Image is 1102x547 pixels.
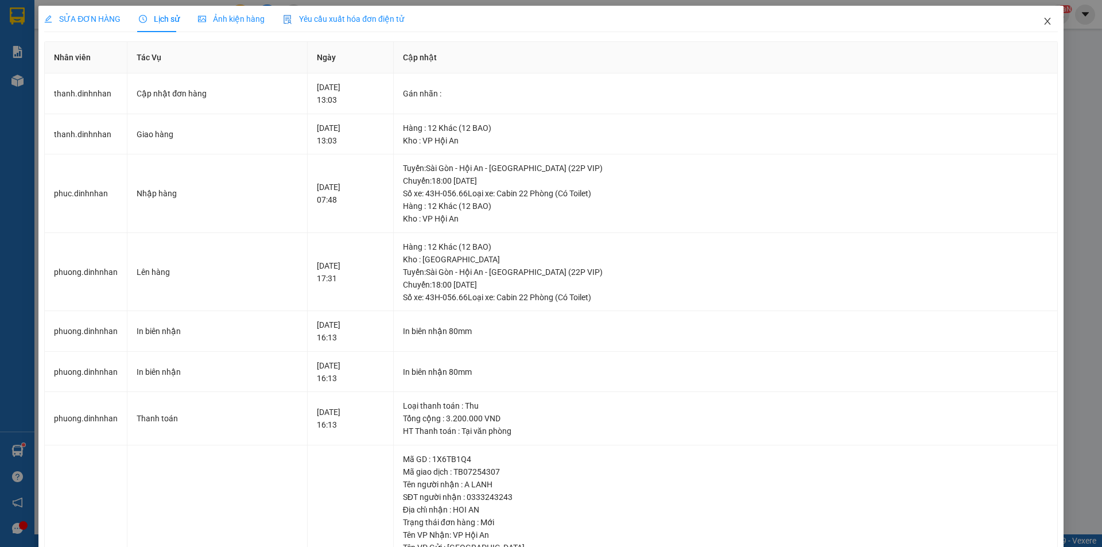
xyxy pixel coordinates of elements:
li: VP VP An Sương [79,49,153,61]
td: phuong.dinhnhan [45,352,127,393]
span: SỬA ĐƠN HÀNG [44,14,121,24]
div: Địa chỉ nhận : HOI AN [403,503,1048,516]
span: Ảnh kiện hàng [198,14,265,24]
td: thanh.dinhnhan [45,114,127,155]
img: icon [283,15,292,24]
div: In biên nhận [137,366,298,378]
th: Ngày [308,42,394,73]
td: phuc.dinhnhan [45,154,127,233]
div: Hàng : 12 Khác (12 BAO) [403,122,1048,134]
td: phuong.dinhnhan [45,233,127,312]
div: Cập nhật đơn hàng [137,87,298,100]
div: Tên người nhận : A LANH [403,478,1048,491]
div: [DATE] 16:13 [317,406,384,431]
div: Tổng cộng : 3.200.000 VND [403,412,1048,425]
div: Gán nhãn : [403,87,1048,100]
div: [DATE] 13:03 [317,81,384,106]
div: HT Thanh toán : Tại văn phòng [403,425,1048,437]
div: In biên nhận 80mm [403,325,1048,337]
span: Lịch sử [139,14,180,24]
div: [DATE] 07:48 [317,181,384,206]
span: close [1043,17,1052,26]
th: Tác Vụ [127,42,308,73]
div: Hàng : 12 Khác (12 BAO) [403,200,1048,212]
div: [DATE] 17:31 [317,259,384,285]
div: In biên nhận 80mm [403,366,1048,378]
div: Tuyến : Sài Gòn - Hội An - [GEOGRAPHIC_DATA] (22P VIP) Chuyến: 18:00 [DATE] Số xe: 43H-056.66 Loạ... [403,266,1048,304]
span: edit [44,15,52,23]
div: Nhập hàng [137,187,298,200]
span: clock-circle [139,15,147,23]
div: Trạng thái đơn hàng : Mới [403,516,1048,529]
span: picture [198,15,206,23]
td: thanh.dinhnhan [45,73,127,114]
span: Yêu cầu xuất hóa đơn điện tử [283,14,404,24]
div: Mã GD : 1X6TB1Q4 [403,453,1048,465]
div: Mã giao dịch : TB07254307 [403,465,1048,478]
span: environment [79,64,87,72]
div: [DATE] 16:13 [317,359,384,385]
div: Tên VP Nhận: VP Hội An [403,529,1048,541]
th: Cập nhật [394,42,1058,73]
td: phuong.dinhnhan [45,311,127,352]
li: VP VP Hội An [6,49,79,61]
th: Nhân viên [45,42,127,73]
div: Giao hàng [137,128,298,141]
div: In biên nhận [137,325,298,337]
li: [PERSON_NAME] [6,6,166,28]
div: SĐT người nhận : 0333243243 [403,491,1048,503]
span: environment [6,64,14,72]
div: Hàng : 12 Khác (12 BAO) [403,240,1048,253]
div: [DATE] 16:13 [317,319,384,344]
div: Kho : VP Hội An [403,134,1048,147]
button: Close [1031,6,1064,38]
td: phuong.dinhnhan [45,392,127,445]
div: Thanh toán [137,412,298,425]
div: Loại thanh toán : Thu [403,399,1048,412]
div: Kho : [GEOGRAPHIC_DATA] [403,253,1048,266]
div: Tuyến : Sài Gòn - Hội An - [GEOGRAPHIC_DATA] (22P VIP) Chuyến: 18:00 [DATE] Số xe: 43H-056.66 Loạ... [403,162,1048,200]
div: [DATE] 13:03 [317,122,384,147]
div: Lên hàng [137,266,298,278]
div: Kho : VP Hội An [403,212,1048,225]
b: 39/4A Quốc Lộ 1A - [GEOGRAPHIC_DATA] - An Sương - [GEOGRAPHIC_DATA] [79,63,150,135]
